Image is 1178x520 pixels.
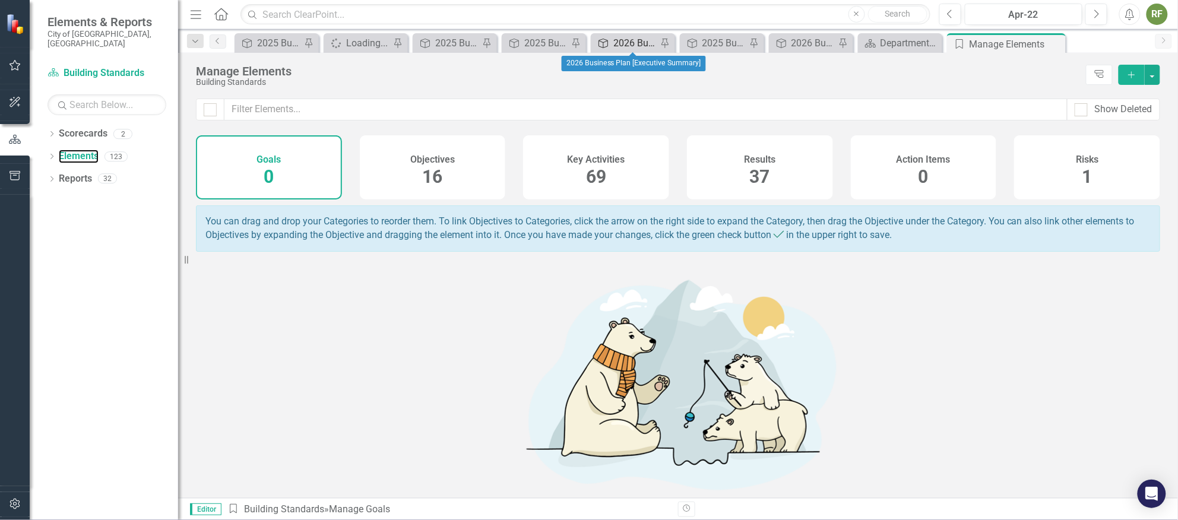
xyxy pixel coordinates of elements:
[327,36,390,50] a: Loading...
[346,36,390,50] div: Loading...
[861,36,939,50] a: Department Dashboard
[98,174,117,184] div: 32
[505,36,568,50] a: 2025 Business Plan [Executive Summary]
[47,94,166,115] input: Search Below...
[1082,166,1092,187] span: 1
[500,264,856,501] img: No results found
[190,503,221,515] span: Editor
[791,36,835,50] div: 2026 Business Plan [Objective #1]
[613,36,657,50] div: 2026 Business Plan [Executive Summary]
[196,65,1080,78] div: Manage Elements
[772,36,835,50] a: 2026 Business Plan [Objective #1]
[59,150,99,163] a: Elements
[1076,154,1098,165] h4: Risks
[868,6,927,23] button: Search
[59,127,107,141] a: Scorecards
[224,99,1068,121] input: Filter Elements...
[47,15,166,29] span: Elements & Reports
[562,56,706,71] div: 2026 Business Plan [Executive Summary]
[524,36,568,50] div: 2025 Business Plan [Executive Summary]
[750,166,770,187] span: 37
[227,503,669,516] div: » Manage Goals
[59,172,92,186] a: Reports
[897,154,951,165] h4: Action Items
[919,166,929,187] span: 0
[969,8,1078,22] div: Apr-22
[196,205,1160,252] div: You can drag and drop your Categories to reorder them. To link Objectives to Categories, click th...
[6,13,27,34] img: ClearPoint Strategy
[744,154,775,165] h4: Results
[257,36,301,50] div: 2025 Business Plan [Objective #3]
[885,9,910,18] span: Search
[683,36,746,50] a: 2025 Business Plan [Objective #2]
[264,166,274,187] span: 0
[196,78,1080,87] div: Building Standards
[410,154,455,165] h4: Objectives
[423,166,443,187] span: 16
[1147,4,1168,25] button: RF
[256,154,281,165] h4: Goals
[568,154,625,165] h4: Key Activities
[240,4,930,25] input: Search ClearPoint...
[47,66,166,80] a: Building Standards
[881,36,939,50] div: Department Dashboard
[416,36,479,50] a: 2025 Business Plan [Objective #1]
[104,151,128,161] div: 123
[244,503,324,515] a: Building Standards
[970,37,1063,52] div: Manage Elements
[113,129,132,139] div: 2
[702,36,746,50] div: 2025 Business Plan [Objective #2]
[594,36,657,50] a: 2026 Business Plan [Executive Summary]
[586,166,606,187] span: 69
[965,4,1082,25] button: Apr-22
[1138,480,1166,508] div: Open Intercom Messenger
[47,29,166,49] small: City of [GEOGRAPHIC_DATA], [GEOGRAPHIC_DATA]
[1095,103,1152,116] div: Show Deleted
[237,36,301,50] a: 2025 Business Plan [Objective #3]
[435,36,479,50] div: 2025 Business Plan [Objective #1]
